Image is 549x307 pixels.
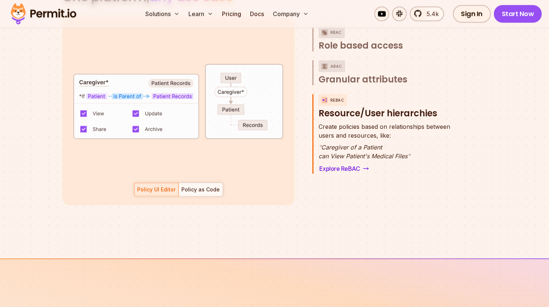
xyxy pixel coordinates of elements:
div: Policy as Code [181,186,220,193]
p: users and resources, like: [319,122,450,140]
span: 5.4k [422,10,439,18]
img: Permit logo [7,1,80,27]
button: Company [270,7,312,21]
p: ABAC [330,60,342,72]
p: RBAC [330,27,342,38]
a: Start Now [494,5,542,23]
button: ABACGranular attributes [319,60,456,85]
div: ReBACResource/User hierarchies [319,122,456,174]
button: Learn [185,7,216,21]
button: RBACRole based access [319,27,456,52]
a: Docs [247,7,267,21]
span: " [319,144,321,151]
a: Sign In [453,5,491,23]
span: " [407,152,410,160]
button: Policy as Code [178,183,223,197]
span: Granular attributes [319,74,407,85]
p: Caregiver of a Patient can View Patient's Medical Files [319,143,450,160]
span: Role based access [319,40,403,52]
span: Create policies based on relationships between [319,122,450,131]
a: 5.4k [410,7,444,21]
a: Pricing [219,7,244,21]
a: Explore ReBAC [319,163,370,174]
button: Solutions [142,7,183,21]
